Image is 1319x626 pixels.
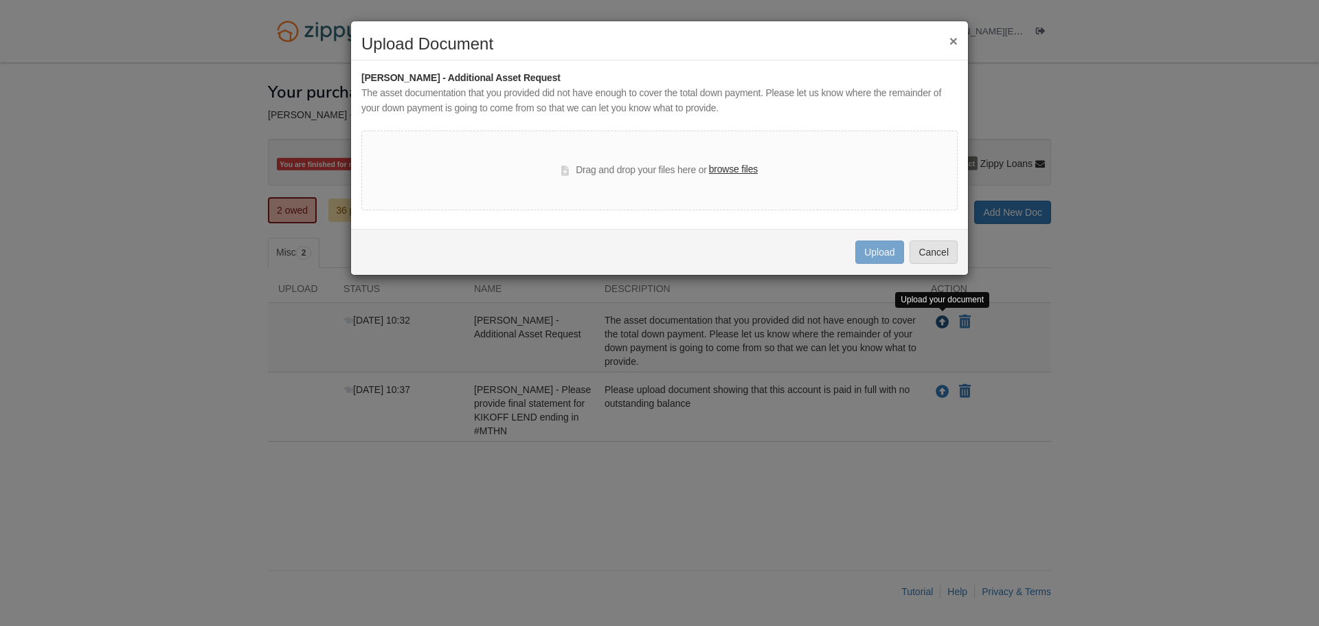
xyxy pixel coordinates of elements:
h2: Upload Document [361,35,958,53]
button: Upload [855,241,903,264]
div: Drag and drop your files here or [561,162,758,179]
label: browse files [709,162,758,177]
div: Upload your document [895,292,989,308]
button: Cancel [910,241,958,264]
div: [PERSON_NAME] - Additional Asset Request [361,71,958,86]
div: The asset documentation that you provided did not have enough to cover the total down payment. Pl... [361,86,958,116]
button: × [949,34,958,48]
